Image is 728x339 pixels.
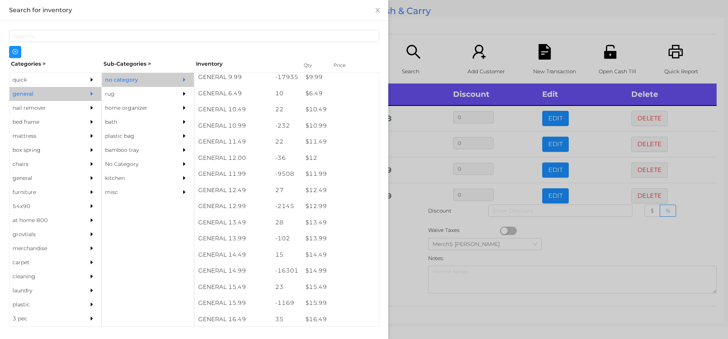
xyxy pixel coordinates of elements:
div: GENERAL 13.49 [195,214,271,231]
div: rug [102,87,171,101]
div: $ 13.99 [302,230,379,247]
div: $ 14.49 [302,247,379,263]
div: merchandise [9,241,78,255]
div: laundry [9,284,78,298]
div: 22 [271,101,302,118]
div: -232 [271,118,302,134]
div: $ 10.99 [302,118,379,134]
div: Search for inventory [9,6,379,14]
div: grovtials [9,227,78,241]
div: carpet [9,255,78,270]
div: $ 15.99 [302,295,379,311]
div: 27 [271,182,302,199]
i: icon: caret-right [89,189,94,195]
div: kitchen [102,171,171,185]
div: GENERAL 9.99 [195,69,271,85]
div: $ 12.99 [302,198,379,214]
div: GENERAL 12.49 [195,182,271,199]
div: GENERAL 16.49 [195,311,271,328]
div: $ 11.99 [302,166,379,182]
i: icon: caret-right [182,161,187,167]
i: icon: caret-right [89,161,94,167]
div: Price [332,60,362,71]
div: 23 [271,279,302,295]
div: misc [102,185,171,199]
i: icon: caret-right [89,133,94,139]
div: $ 6.49 [302,85,379,102]
i: icon: caret-right [182,105,187,110]
i: icon: caret-right [89,246,94,251]
i: icon: caret-right [89,274,94,279]
div: -1169 [271,295,302,311]
div: 3 pec [9,312,78,326]
div: GENERAL 11.99 [195,166,271,182]
div: quick [9,73,78,87]
i: icon: caret-right [182,77,187,82]
div: GENERAL 6.49 [195,85,271,102]
div: no category [102,73,171,87]
i: icon: caret-right [182,119,187,125]
div: -9508 [271,166,302,182]
div: mattress [9,129,78,143]
div: $ 11.49 [302,134,379,150]
div: bed frame [9,115,78,129]
i: icon: caret-right [89,302,94,307]
div: No Category [102,157,171,171]
div: general [9,87,78,101]
div: cleaning [9,270,78,284]
div: 54x90 [9,199,78,213]
div: $ 15.49 [302,279,379,295]
div: at home 800 [9,213,78,227]
div: GENERAL 14.49 [195,247,271,263]
div: general [9,171,78,185]
div: $ 12.49 [302,182,379,199]
div: $ 16.49 [302,311,379,328]
i: icon: caret-right [89,77,94,82]
div: 22 [271,134,302,150]
div: $ 12 [302,150,379,166]
div: 15 [271,247,302,263]
i: icon: caret-right [89,288,94,293]
i: icon: caret-right [182,175,187,181]
div: GENERAL 10.99 [195,118,271,134]
div: GENERAL 10.49 [195,101,271,118]
div: Categories > [9,58,102,70]
div: -2145 [271,198,302,214]
i: icon: caret-right [89,203,94,209]
div: 35 [271,311,302,328]
div: bamboo tray [102,143,171,157]
i: icon: caret-right [89,147,94,153]
div: $ 13.49 [302,214,379,231]
i: icon: caret-right [182,147,187,153]
div: Inventory [196,60,294,68]
div: GENERAL 15.49 [195,279,271,295]
i: icon: caret-right [89,260,94,265]
i: icon: caret-right [89,316,94,321]
div: Qty [302,60,325,71]
i: icon: caret-right [89,175,94,181]
i: icon: caret-right [89,232,94,237]
div: bath [102,115,171,129]
div: GENERAL 13.99 [195,230,271,247]
i: icon: caret-right [182,133,187,139]
button: icon: plus-circle [9,46,21,58]
div: furniture [9,185,78,199]
input: Search... [9,30,379,42]
i: icon: close [375,7,381,13]
div: $ 10.49 [302,101,379,118]
div: home organizer [102,101,171,115]
i: icon: caret-right [182,91,187,96]
div: $ 14.99 [302,263,379,279]
div: 10 [271,85,302,102]
div: $ 9.99 [302,69,379,85]
i: icon: caret-right [89,218,94,223]
div: GENERAL 12.99 [195,198,271,214]
i: icon: caret-right [89,119,94,125]
div: box spring [9,143,78,157]
div: Sub-Categories > [102,58,194,70]
div: plastic [9,298,78,312]
div: GENERAL 14.99 [195,263,271,279]
div: chairs [9,157,78,171]
div: -17935 [271,69,302,85]
div: GENERAL 11.49 [195,134,271,150]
